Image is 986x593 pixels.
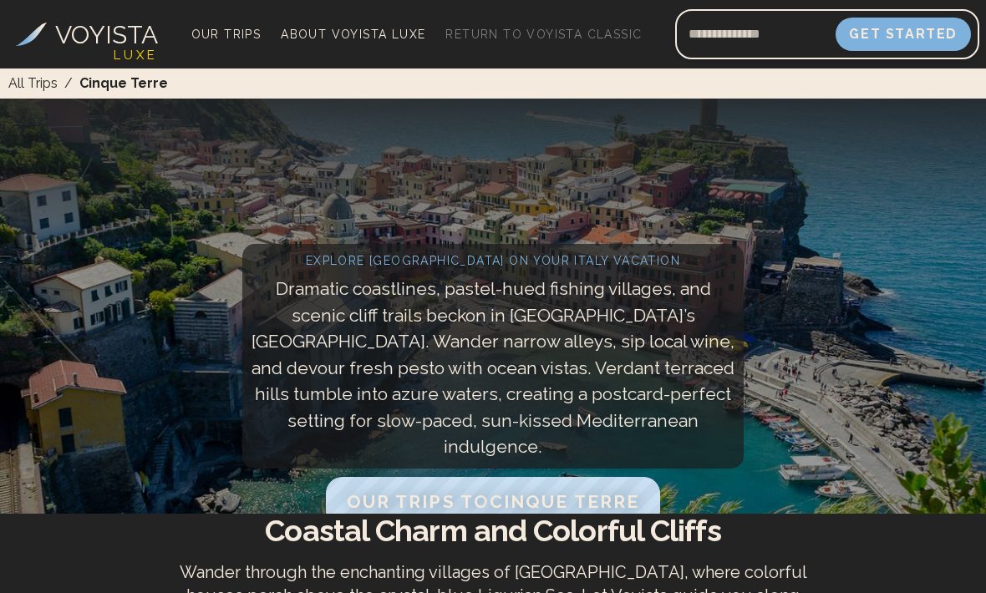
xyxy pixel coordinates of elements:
[16,16,158,53] a: VOYISTA
[251,276,735,460] p: Dramatic coastlines, pastel-hued fishing villages, and scenic cliff trails beckon in [GEOGRAPHIC_...
[281,28,425,41] span: About Voyista Luxe
[439,23,648,46] a: Return to Voyista Classic
[64,73,73,94] span: /
[79,73,168,94] span: Cinque Terre
[326,495,660,511] a: Our Trips toCinque Terre
[347,491,639,512] span: Our Trips to Cinque Terre
[55,16,158,53] h3: VOYISTA
[274,23,432,46] a: About Voyista Luxe
[114,46,155,65] h4: L U X E
[675,14,836,54] input: Email address
[836,18,971,51] button: Get Started
[445,28,642,41] span: Return to Voyista Classic
[191,28,262,41] span: Our Trips
[8,73,58,94] a: All Trips
[27,514,959,547] h2: Coastal Charm and Colorful Cliffs
[16,23,47,46] img: Voyista Logo
[185,23,268,46] a: Our Trips
[251,252,735,269] h2: Explore [GEOGRAPHIC_DATA] on your Italy vacation
[326,477,660,527] button: Our Trips toCinque Terre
